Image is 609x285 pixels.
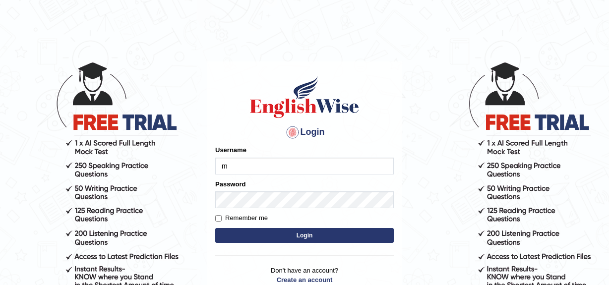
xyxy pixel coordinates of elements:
[215,179,245,189] label: Password
[248,75,361,119] img: Logo of English Wise sign in for intelligent practice with AI
[215,145,246,155] label: Username
[215,215,222,222] input: Remember me
[215,213,268,223] label: Remember me
[215,275,394,285] a: Create an account
[215,228,394,243] button: Login
[215,124,394,140] h4: Login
